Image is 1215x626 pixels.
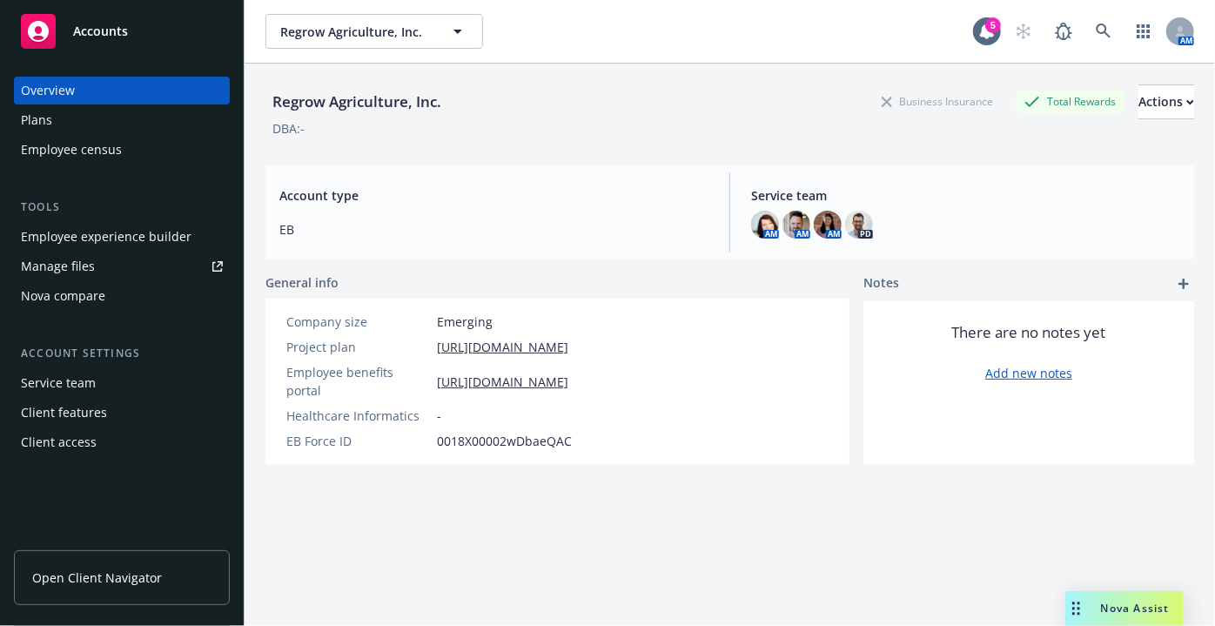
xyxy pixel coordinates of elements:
a: Start snowing [1006,14,1041,49]
div: Account settings [14,345,230,362]
a: Report a Bug [1046,14,1081,49]
a: Client access [14,428,230,456]
span: There are no notes yet [952,322,1106,343]
a: Employee experience builder [14,223,230,251]
a: [URL][DOMAIN_NAME] [437,373,568,391]
div: Client access [21,428,97,456]
div: Service team [21,369,96,397]
button: Regrow Agriculture, Inc. [265,14,483,49]
div: Manage files [21,252,95,280]
span: - [437,407,441,425]
div: DBA: - [272,119,305,138]
div: 5 [985,17,1001,33]
a: Service team [14,369,230,397]
div: Overview [21,77,75,104]
div: Business Insurance [873,91,1002,112]
span: Nova Assist [1101,601,1170,616]
button: Nova Assist [1065,591,1184,626]
a: Plans [14,106,230,134]
span: 0018X00002wDbaeQAC [437,432,572,450]
span: Accounts [73,24,128,38]
span: Account type [279,186,708,205]
div: Healthcare Informatics [286,407,430,425]
img: photo [751,211,779,239]
div: Nova compare [21,282,105,310]
a: Client features [14,399,230,427]
div: Regrow Agriculture, Inc. [265,91,448,113]
a: Overview [14,77,230,104]
a: Nova compare [14,282,230,310]
div: Employee census [21,136,122,164]
a: Switch app [1126,14,1161,49]
div: Tools [14,199,230,216]
span: General info [265,273,339,292]
span: Regrow Agriculture, Inc. [280,23,431,41]
span: Open Client Navigator [32,569,162,587]
div: Project plan [286,338,430,356]
div: Drag to move [1065,591,1087,626]
div: Total Rewards [1016,91,1124,112]
a: Employee census [14,136,230,164]
a: add [1173,273,1194,294]
span: Notes [863,273,899,294]
span: EB [279,220,708,239]
img: photo [845,211,873,239]
a: Manage files [14,252,230,280]
span: Service team [751,186,1180,205]
span: Emerging [437,313,493,331]
a: Accounts [14,7,230,56]
img: photo [814,211,842,239]
a: Search [1086,14,1121,49]
div: Employee benefits portal [286,363,430,400]
button: Actions [1138,84,1194,119]
a: Add new notes [985,364,1072,382]
div: Client features [21,399,107,427]
div: EB Force ID [286,432,430,450]
div: Actions [1138,85,1194,118]
div: Employee experience builder [21,223,191,251]
div: Plans [21,106,52,134]
img: photo [782,211,810,239]
a: [URL][DOMAIN_NAME] [437,338,568,356]
div: Company size [286,313,430,331]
